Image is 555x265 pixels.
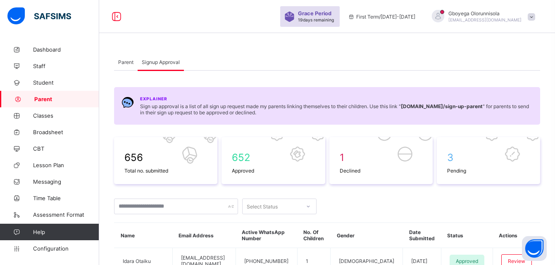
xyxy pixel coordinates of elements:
[33,145,99,152] span: CBT
[298,10,331,17] span: Grace Period
[284,12,295,22] img: sticker-purple.71386a28dfed39d6af7621340158ba97.svg
[447,168,530,174] span: Pending
[33,178,99,185] span: Messaging
[456,258,478,264] span: Approved
[401,103,483,109] b: [DOMAIN_NAME] /sign-up-parent
[7,7,71,25] img: safsims
[118,59,133,65] span: Parent
[236,223,297,248] th: Active WhatsApp Number
[232,168,314,174] span: Approved
[33,63,99,69] span: Staff
[247,199,278,214] div: Select Status
[493,223,540,248] th: Actions
[403,223,441,248] th: Date Submitted
[172,223,236,248] th: Email Address
[447,151,530,163] span: 3
[33,112,99,119] span: Classes
[348,14,415,20] span: session/term information
[331,223,403,248] th: Gender
[232,151,314,163] span: 652
[297,223,330,248] th: No. Of Children
[33,46,99,53] span: Dashboard
[33,79,99,86] span: Student
[33,229,99,235] span: Help
[140,103,533,116] span: Sign up approval is a list of all sign up request made my parents linking themselves to their chi...
[124,151,207,163] span: 656
[340,168,422,174] span: Declined
[298,17,334,22] span: 19 days remaining
[121,96,134,109] img: Chat.054c5d80b312491b9f15f6fadeacdca6.svg
[33,245,99,252] span: Configuration
[448,17,522,22] span: [EMAIL_ADDRESS][DOMAIN_NAME]
[424,10,539,24] div: GboyegaOlorunnisola
[508,258,525,264] span: Review
[340,151,422,163] span: 1
[441,223,493,248] th: Status
[114,223,173,248] th: Name
[140,96,167,101] span: Explainer
[34,96,99,102] span: Parent
[522,236,547,261] button: Open asap
[448,10,522,17] span: Gboyega Olorunnisola
[33,195,99,201] span: Time Table
[33,211,99,218] span: Assessment Format
[33,162,99,168] span: Lesson Plan
[33,129,99,135] span: Broadsheet
[124,168,207,174] span: Total no. submitted
[142,59,180,65] span: Signup Approval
